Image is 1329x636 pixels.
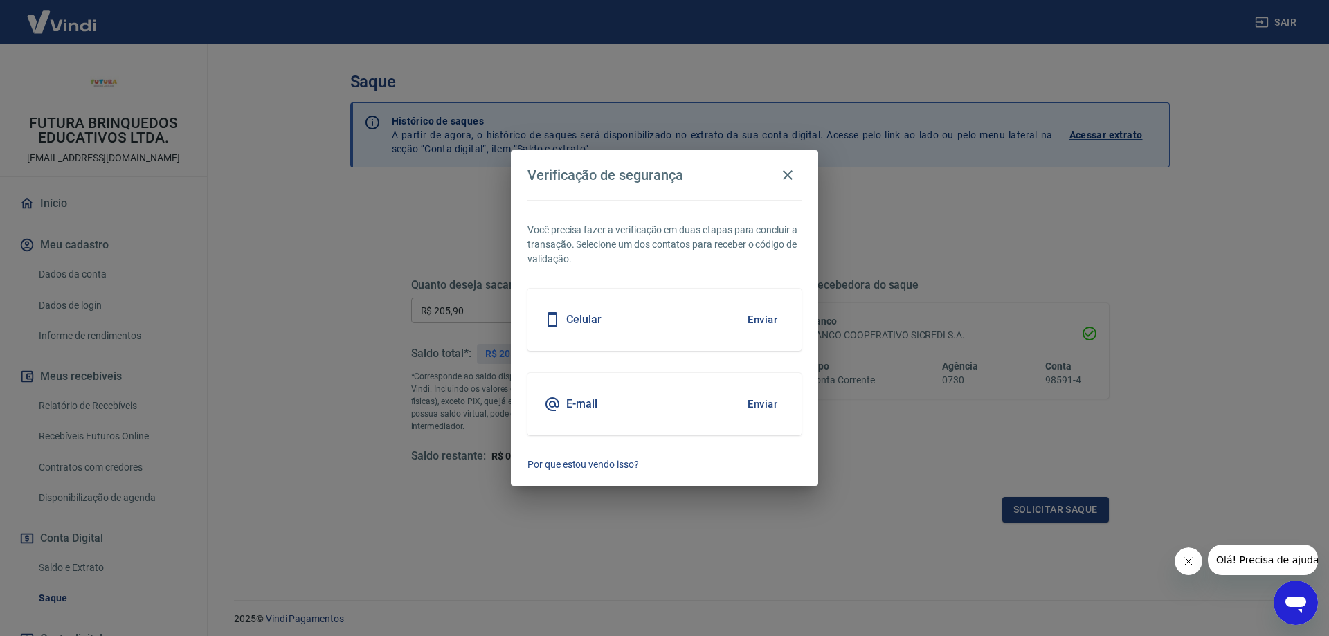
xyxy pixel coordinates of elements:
[740,390,785,419] button: Enviar
[527,167,683,183] h4: Verificação de segurança
[566,313,602,327] h5: Celular
[740,305,785,334] button: Enviar
[1274,581,1318,625] iframe: Botão para abrir a janela de mensagens
[1208,545,1318,575] iframe: Mensagem da empresa
[527,223,802,266] p: Você precisa fazer a verificação em duas etapas para concluir a transação. Selecione um dos conta...
[8,10,116,21] span: Olá! Precisa de ajuda?
[527,457,802,472] a: Por que estou vendo isso?
[1175,547,1202,575] iframe: Fechar mensagem
[566,397,597,411] h5: E-mail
